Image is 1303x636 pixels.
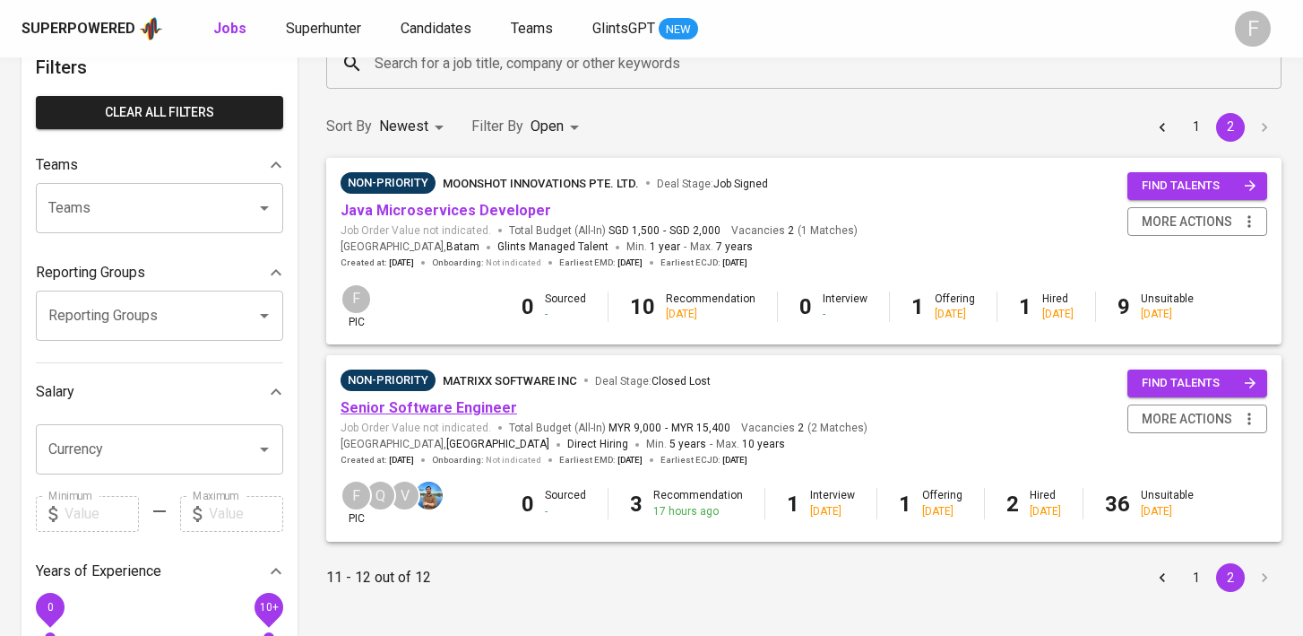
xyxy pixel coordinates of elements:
span: Deal Stage : [657,178,768,190]
span: [DATE] [617,454,643,466]
div: Superpowered [22,19,135,39]
span: 2 [795,421,804,436]
button: Go to page 1 [1182,113,1211,142]
b: 1 [1019,294,1031,319]
a: Candidates [401,18,475,40]
b: 1 [787,492,799,517]
div: Interview [810,488,855,518]
a: Superhunter [286,18,365,40]
span: Non-Priority [341,371,436,389]
span: - [665,421,668,436]
span: Job Order Value not indicated. [341,421,491,436]
span: 7 years [716,240,753,253]
div: Salary [36,374,283,410]
p: 11 - 12 out of 12 [326,567,431,588]
span: [GEOGRAPHIC_DATA] , [341,239,479,257]
b: Jobs [213,20,246,37]
div: 17 hours ago [653,504,743,519]
span: Open [531,118,564,135]
span: Non-Priority [341,174,436,192]
span: [GEOGRAPHIC_DATA] , [341,436,549,454]
div: Hired [1030,488,1061,518]
div: Hired [1042,292,1074,322]
div: Offering [935,292,975,322]
span: Not indicated [486,257,541,269]
span: Earliest EMD : [559,257,643,269]
div: Newest [379,110,450,144]
span: Earliest EMD : [559,454,643,466]
div: [DATE] [922,504,962,519]
span: 5 years [669,438,706,450]
span: Created at : [341,454,414,466]
button: Clear All filters [36,96,283,129]
button: more actions [1127,207,1267,237]
span: [DATE] [617,257,643,269]
span: Earliest ECJD : [660,257,747,269]
span: Direct Hiring [567,438,628,450]
span: Candidates [401,20,471,37]
span: Teams [511,20,553,37]
span: Not indicated [486,454,541,466]
span: GlintsGPT [592,20,655,37]
button: Open [252,303,277,328]
span: Earliest ECJD : [660,454,747,466]
span: find talents [1142,176,1256,196]
span: Max. [716,438,785,450]
span: Deal Stage : [595,375,711,388]
span: Moonshot Innovations Pte. Ltd. [443,177,639,190]
img: alafson@glints.com [415,482,443,510]
span: Onboarding : [432,257,541,269]
div: Teams [36,147,283,183]
nav: pagination navigation [1145,113,1281,142]
span: NEW [659,21,698,39]
span: Closed Lost [651,375,711,388]
span: [DATE] [722,257,747,269]
span: Job Signed [713,178,768,190]
b: 10 [630,294,655,319]
button: Open [252,437,277,462]
b: 1 [911,294,924,319]
span: more actions [1142,408,1232,431]
b: 9 [1117,294,1130,319]
div: F [1235,11,1271,47]
a: Jobs [213,18,250,40]
p: Sort By [326,116,372,137]
span: Created at : [341,257,414,269]
span: [GEOGRAPHIC_DATA] [446,436,549,454]
span: SGD 2,000 [669,223,721,239]
p: Newest [379,116,428,137]
span: Glints Managed Talent [497,240,608,253]
span: Superhunter [286,20,361,37]
div: Q [365,480,396,511]
button: find talents [1127,172,1267,200]
input: Value [209,496,283,532]
div: Interview [823,292,867,322]
a: GlintsGPT NEW [592,18,698,40]
span: SGD 1,500 [608,223,660,239]
a: Superpoweredapp logo [22,15,163,42]
span: 2 [785,223,794,239]
p: Reporting Groups [36,262,145,283]
p: Years of Experience [36,561,161,582]
button: page 2 [1216,113,1245,142]
a: Java Microservices Developer [341,202,551,219]
b: 3 [630,492,643,517]
span: 1 year [650,240,680,253]
span: more actions [1142,211,1232,233]
span: MYR 9,000 [608,421,661,436]
div: Unsuitable [1141,488,1194,518]
span: Vacancies ( 1 Matches ) [731,223,858,239]
div: pic [341,283,372,330]
div: [DATE] [1141,307,1194,322]
span: - [710,436,712,454]
div: Offering [922,488,962,518]
div: Recommendation [666,292,755,322]
b: 0 [522,294,534,319]
div: - [545,504,586,519]
b: 2 [1006,492,1019,517]
span: MYR 15,400 [671,421,730,436]
input: Value [65,496,139,532]
div: Unsuitable [1141,292,1194,322]
div: [DATE] [1042,307,1074,322]
nav: pagination navigation [1145,563,1281,592]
